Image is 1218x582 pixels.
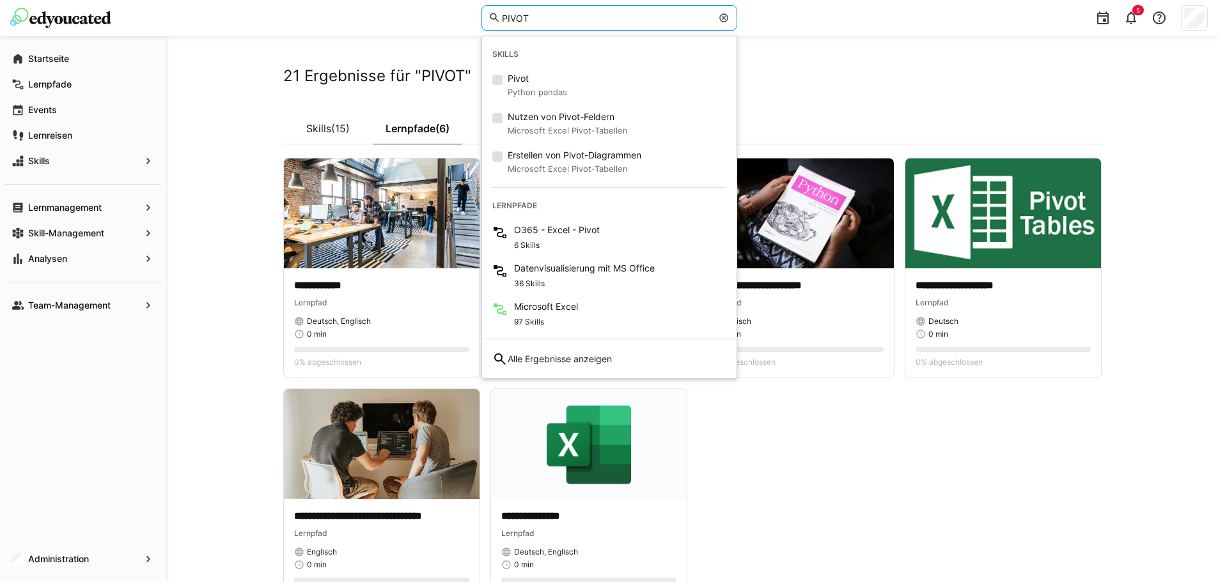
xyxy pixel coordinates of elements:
span: Englisch [307,547,337,557]
img: image [284,158,480,268]
small: Microsoft Excel Pivot-Tabellen [508,123,628,139]
small: Python pandas [508,85,567,100]
img: image [491,389,687,499]
span: 0% abgeschlossen [708,357,776,367]
span: Microsoft Excel [514,300,578,313]
span: 6 Skills [514,240,540,250]
span: Deutsch, Englisch [307,316,371,326]
span: 0 min [928,329,948,339]
span: Datenvisualisierung mit MS Office [514,262,655,275]
span: Alle Ergebnisse anzeigen [508,353,612,365]
span: 5 [1136,6,1140,14]
span: Lernpfad [294,528,327,538]
span: Pivot [508,72,567,85]
span: O365 - Excel - Pivot [514,224,600,236]
span: Erstellen von Pivot-Diagrammen [508,149,641,162]
h2: 21 Ergebnisse für "PIVOT" [283,66,1102,86]
img: image [284,389,480,499]
span: 97 Skills [514,317,544,327]
input: Skills und Lernpfade durchsuchen… [501,12,712,24]
span: 0 min [307,560,327,570]
a: Skills(15) [283,112,373,144]
span: Nutzen von Pivot-Feldern [508,111,628,123]
img: image [905,158,1101,268]
span: 0 min [307,329,327,339]
span: 0% abgeschlossen [916,357,983,367]
span: 0% abgeschlossen [294,357,361,367]
div: Skills [482,42,737,67]
span: 0 min [514,560,534,570]
span: Lernpfad [294,298,327,307]
img: image [698,158,894,268]
span: Deutsch [928,316,958,326]
span: Lernpfad [501,528,535,538]
a: Lernpfade(6) [373,112,462,144]
small: Microsoft Excel Pivot-Tabellen [508,162,641,177]
span: 36 Skills [514,279,545,289]
span: (6) [435,123,449,134]
span: Lernpfad [916,298,949,307]
span: (15) [331,123,350,134]
span: Deutsch, Englisch [514,547,578,557]
div: Lernpfade [482,193,737,218]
